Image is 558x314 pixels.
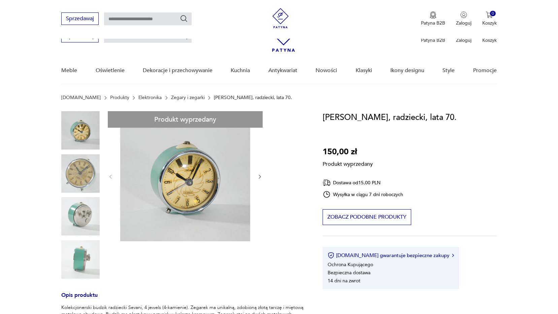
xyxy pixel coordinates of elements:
p: Zaloguj [456,37,471,43]
a: Zegary i zegarki [171,95,205,100]
div: Dostawa od 15,00 PLN [323,179,403,187]
p: [PERSON_NAME], radziecki, lata 70. [214,95,292,100]
button: Patyna B2B [421,11,445,26]
a: Promocje [473,58,497,84]
button: Sprzedawaj [61,12,99,25]
a: Elektronika [138,95,162,100]
div: 0 [490,11,496,17]
a: Sprzedawaj [61,17,99,22]
h1: [PERSON_NAME], radziecki, lata 70. [323,111,457,124]
img: Ikona certyfikatu [328,252,334,259]
a: Ikona medaluPatyna B2B [421,11,445,26]
p: Koszyk [482,20,497,26]
a: Oświetlenie [96,58,125,84]
p: Zaloguj [456,20,471,26]
p: 150,00 zł [323,146,373,158]
a: Style [442,58,455,84]
button: [DOMAIN_NAME] gwarantuje bezpieczne zakupy [328,252,454,259]
div: Wysyłka w ciągu 7 dni roboczych [323,190,403,198]
button: 0Koszyk [482,11,497,26]
li: 14 dni na zwrot [328,278,360,284]
a: Antykwariat [268,58,297,84]
p: Produkt wyprzedany [323,158,373,168]
a: Klasyki [356,58,372,84]
a: Meble [61,58,77,84]
p: Patyna B2B [421,37,445,43]
button: Szukaj [180,14,188,23]
button: Zaloguj [456,11,471,26]
a: Dekoracje i przechowywanie [143,58,212,84]
img: Ikona koszyka [486,11,493,18]
button: Zobacz podobne produkty [323,209,411,225]
img: Ikona dostawy [323,179,331,187]
img: Ikona strzałki w prawo [452,254,454,257]
a: Ikony designu [390,58,424,84]
a: [DOMAIN_NAME] [61,95,101,100]
h3: Opis produktu [61,293,306,304]
p: Koszyk [482,37,497,43]
p: Patyna B2B [421,20,445,26]
img: Patyna - sklep z meblami i dekoracjami vintage [270,8,291,28]
li: Bezpieczna dostawa [328,270,370,276]
li: Ochrona Kupującego [328,261,373,268]
a: Nowości [316,58,337,84]
img: Ikona medalu [430,11,436,19]
a: Kuchnia [231,58,250,84]
img: Ikonka użytkownika [460,11,467,18]
a: Sprzedawaj [61,34,99,39]
a: Produkty [110,95,129,100]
